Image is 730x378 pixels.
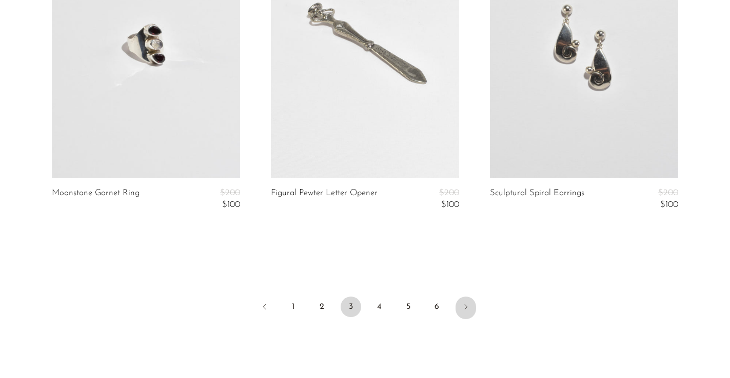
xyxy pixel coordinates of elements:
[283,297,304,317] a: 1
[222,200,240,209] span: $100
[220,188,240,197] span: $200
[398,297,419,317] a: 5
[312,297,332,317] a: 2
[341,297,361,317] span: 3
[441,200,459,209] span: $100
[660,200,678,209] span: $100
[254,297,275,319] a: Previous
[52,188,140,209] a: Moonstone Garnet Ring
[271,188,378,209] a: Figural Pewter Letter Opener
[439,188,459,197] span: $200
[490,188,584,209] a: Sculptural Spiral Earrings
[456,297,476,319] a: Next
[427,297,447,317] a: 6
[658,188,678,197] span: $200
[369,297,390,317] a: 4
